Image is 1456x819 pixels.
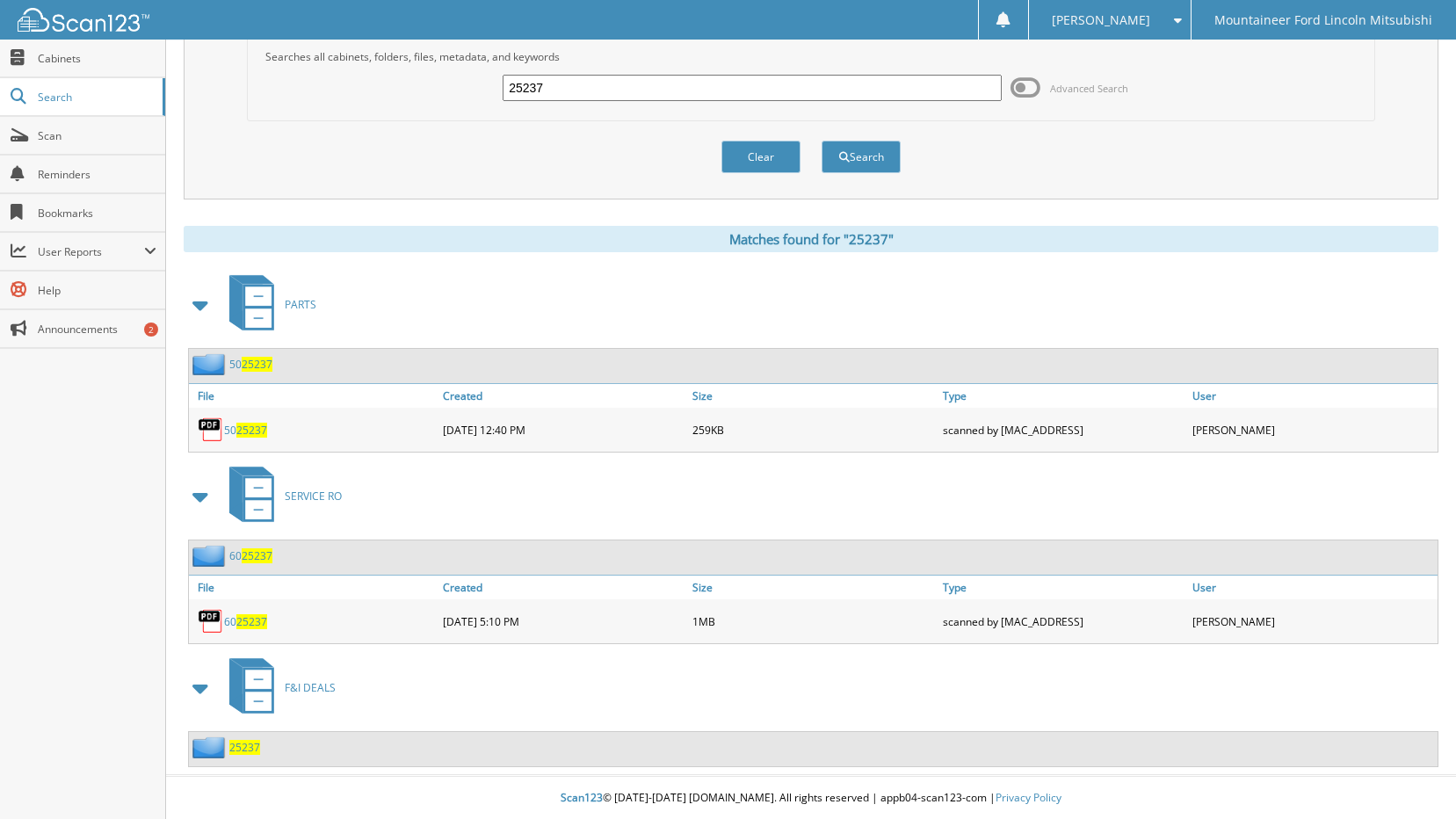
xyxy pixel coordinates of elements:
div: scanned by [MAC_ADDRESS] [938,412,1188,447]
span: Help [38,283,156,298]
a: 5025237 [224,423,267,438]
span: Advanced Search [1050,82,1128,95]
span: Cabinets [38,51,156,66]
button: Clear [721,141,800,173]
button: Search [822,141,901,173]
div: Matches found for "25237" [184,226,1438,252]
span: F&I DEALS [285,680,336,695]
span: Mountaineer Ford Lincoln Mitsubishi [1214,15,1432,25]
div: [PERSON_NAME] [1188,604,1438,639]
div: Searches all cabinets, folders, files, metadata, and keywords [257,49,1365,64]
a: Size [688,576,938,599]
a: F&I DEALS [219,653,336,722]
img: PDF.png [198,608,224,634]
span: 25237 [236,614,267,629]
a: PARTS [219,270,316,339]
span: [PERSON_NAME] [1052,15,1150,25]
span: Scan [38,128,156,143]
span: 25237 [242,548,272,563]
a: Type [938,384,1188,408]
span: Bookmarks [38,206,156,221]
span: Reminders [38,167,156,182]
img: folder2.png [192,353,229,375]
div: [DATE] 5:10 PM [438,604,688,639]
span: User Reports [38,244,144,259]
div: 259KB [688,412,938,447]
a: Created [438,576,688,599]
img: folder2.png [192,545,229,567]
a: User [1188,384,1438,408]
a: 6025237 [224,614,267,629]
span: 25237 [236,423,267,438]
span: PARTS [285,297,316,312]
a: Created [438,384,688,408]
div: [DATE] 12:40 PM [438,412,688,447]
div: [PERSON_NAME] [1188,412,1438,447]
a: User [1188,576,1438,599]
span: Search [38,90,154,105]
a: Size [688,384,938,408]
div: scanned by [MAC_ADDRESS] [938,604,1188,639]
a: File [189,384,438,408]
span: Announcements [38,322,156,337]
span: 25237 [242,357,272,372]
div: 1MB [688,604,938,639]
a: 5025237 [229,357,272,372]
span: SERVICE RO [285,489,342,504]
img: PDF.png [198,417,224,443]
img: scan123-logo-white.svg [18,8,149,32]
img: folder2.png [192,736,229,758]
a: Type [938,576,1188,599]
span: Scan123 [561,790,603,805]
a: 6025237 [229,548,272,563]
div: 2 [144,323,158,337]
a: SERVICE RO [219,461,342,531]
a: 25237 [229,740,260,755]
a: Privacy Policy [996,790,1061,805]
a: File [189,576,438,599]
